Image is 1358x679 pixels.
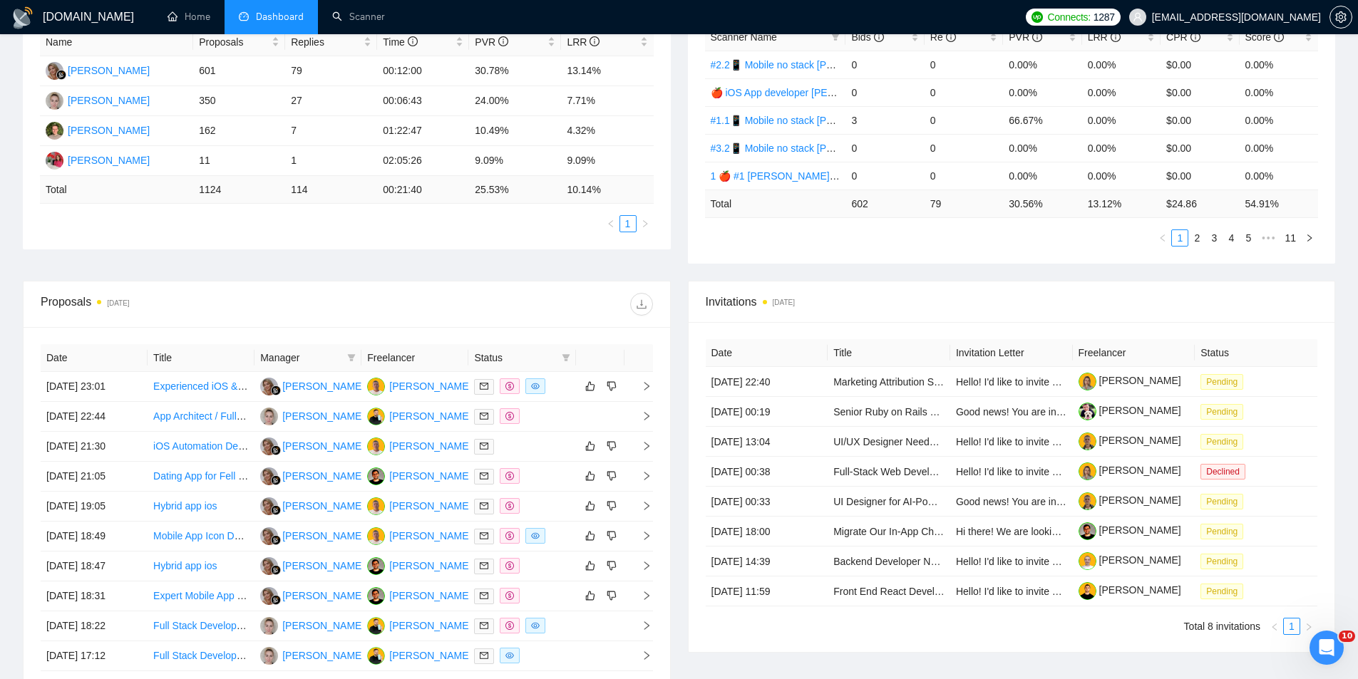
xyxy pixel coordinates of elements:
[260,467,278,485] img: MC
[711,142,929,154] a: #3.2📱 Mobile no stack [PERSON_NAME] (-iOS)
[498,36,508,46] span: info-circle
[389,528,471,544] div: [PERSON_NAME]
[1330,11,1352,23] span: setting
[367,467,385,485] img: EP
[260,529,364,541] a: MC[PERSON_NAME]
[389,498,471,514] div: [PERSON_NAME]
[1003,134,1081,162] td: 0.00%
[389,648,471,663] div: [PERSON_NAME]
[1240,230,1256,246] a: 5
[1079,494,1181,506] a: [PERSON_NAME]
[1003,162,1081,190] td: 0.00%
[193,28,285,56] th: Proposals
[1079,375,1181,386] a: [PERSON_NAME]
[271,565,281,575] img: gigradar-bm.png
[239,11,249,21] span: dashboard
[367,587,385,605] img: EP
[46,92,63,110] img: TK
[260,408,278,425] img: TK
[561,116,653,146] td: 4.32%
[153,500,217,512] a: Hybrid app ios
[153,440,392,452] a: iOS Automation Developer for Instagram Engagement
[46,154,150,165] a: OT[PERSON_NAME]
[1200,375,1249,387] a: Pending
[480,532,488,540] span: mail
[607,380,617,392] span: dislike
[925,134,1003,162] td: 0
[367,408,385,425] img: OV
[1200,464,1245,480] span: Declined
[582,437,599,455] button: like
[260,470,364,481] a: MC[PERSON_NAME]
[260,589,364,601] a: MC[PERSON_NAME]
[603,587,620,604] button: dislike
[631,299,652,310] span: download
[46,62,63,80] img: MC
[199,34,269,50] span: Proposals
[607,560,617,571] span: dislike
[480,382,488,390] span: mail
[282,528,364,544] div: [PERSON_NAME]
[1158,234,1167,242] span: left
[1189,230,1205,246] a: 2
[607,500,617,512] span: dislike
[271,595,281,605] img: gigradar-bm.png
[260,617,278,635] img: TK
[408,36,418,46] span: info-circle
[561,86,653,116] td: 7.71%
[607,440,617,452] span: dislike
[469,146,561,176] td: 9.09%
[1240,78,1318,106] td: 0.00%
[1079,554,1181,566] a: [PERSON_NAME]
[1200,405,1249,417] a: Pending
[260,440,364,451] a: MC[PERSON_NAME]
[480,472,488,480] span: mail
[641,219,649,228] span: right
[1200,494,1243,509] span: Pending
[585,500,595,512] span: like
[475,36,508,48] span: PVR
[260,437,278,455] img: MC
[711,87,1024,98] a: 🍎 iOS App developer [PERSON_NAME] (Tam) 07/03 Profile Changed
[1082,51,1161,78] td: 0.00%
[282,588,364,603] div: [PERSON_NAME]
[1301,229,1318,247] button: right
[833,586,1091,597] a: Front End React Developer for Financial Analysis Platform
[480,502,488,510] span: mail
[282,498,364,514] div: [PERSON_NAME]
[561,56,653,86] td: 13.14%
[925,78,1003,106] td: 0
[1079,582,1096,600] img: c1ESpZnXwzlrArKnn7MKPTpfOj7NcwVqHnGRBdX-DT7suLzHwCAUCTK-HoVTjy6GgZ
[193,86,285,116] td: 350
[260,559,364,571] a: MC[PERSON_NAME]
[469,86,561,116] td: 24.00%
[585,590,595,601] span: like
[260,380,364,391] a: MC[PERSON_NAME]
[607,219,615,228] span: left
[367,380,471,391] a: VZ[PERSON_NAME]
[1305,234,1314,242] span: right
[46,64,150,76] a: MC[PERSON_NAME]
[603,467,620,484] button: dislike
[40,28,193,56] th: Name
[1200,524,1243,539] span: Pending
[1200,374,1243,390] span: Pending
[153,380,397,392] a: Experienced iOS & Flutter developer wanted for bug fix
[630,293,653,316] button: download
[282,648,364,663] div: [PERSON_NAME]
[1079,492,1096,510] img: c10HxFNDX61HI44KsybV0EGPAq9-KSyYhipkskDhjTwu5mXTrI6LgUNb4exxwz7wiO
[282,378,364,394] div: [PERSON_NAME]
[11,6,34,29] img: logo
[168,11,210,23] a: homeHome
[1200,555,1249,566] a: Pending
[377,116,469,146] td: 01:22:47
[1032,32,1042,42] span: info-circle
[585,560,595,571] span: like
[271,535,281,545] img: gigradar-bm.png
[1082,162,1161,190] td: 0.00%
[389,468,471,484] div: [PERSON_NAME]
[46,94,150,105] a: TK[PERSON_NAME]
[285,116,377,146] td: 7
[1161,162,1239,190] td: $0.00
[603,557,620,574] button: dislike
